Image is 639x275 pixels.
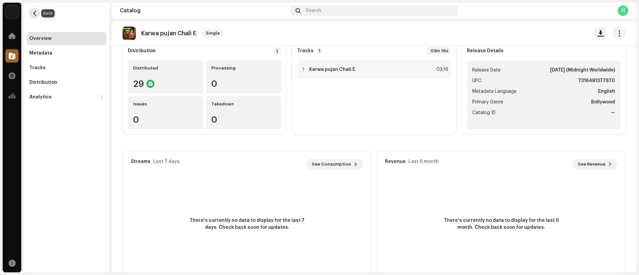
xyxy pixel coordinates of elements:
strong: — [611,109,615,117]
img: 5e0b14aa-8188-46af-a2b3-2644d628e69a [5,5,19,19]
span: Primary Genre [472,98,503,106]
p: Karwa pujan Chali E [141,30,196,37]
strong: Bollywood [591,98,615,106]
span: Single [202,29,224,37]
div: Takedown [211,101,276,107]
strong: 7316481377870 [578,77,615,85]
re-m-nav-dropdown: Analytics [27,90,106,104]
div: Overview [29,36,52,41]
re-m-nav-item: Overview [27,32,106,45]
re-m-nav-item: Tracks [27,61,106,74]
span: Metadata Language [472,87,517,95]
span: There's currently no data to display for the last 6 month. Check back soon for updates. [441,217,561,231]
div: Last 7 days [153,159,180,164]
span: There's currently no data to display for the last 7 days. Check back soon for updates. [187,217,307,231]
span: UPC [472,77,481,85]
div: Catalog [120,8,288,13]
div: Revenue [385,159,406,164]
re-m-nav-item: Metadata [27,47,106,60]
span: Search [306,8,321,13]
div: Distribution [29,80,57,85]
div: Analytics [29,94,52,100]
span: See Consumption [312,158,351,171]
div: H [618,5,628,16]
button: See Consumption [307,159,363,170]
re-m-nav-item: Distribution [27,76,106,89]
img: 236c3b55-b8ef-4296-bd4d-d637df382760 [122,27,136,40]
div: Issues [133,101,198,107]
div: Tracks [29,65,46,70]
span: Catalog ID [472,109,496,117]
div: Last 6 month [408,159,439,164]
strong: English [598,87,615,95]
button: See Revenue [572,159,617,170]
div: Streams [131,159,150,164]
span: See Revenue [578,158,605,171]
div: Metadata [29,51,52,56]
